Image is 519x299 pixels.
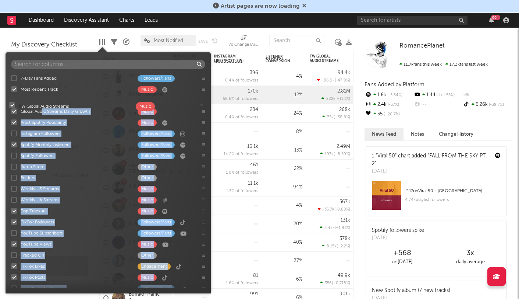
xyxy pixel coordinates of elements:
[325,281,332,285] span: 356
[405,187,501,195] div: # 47 on Viral 50 - [GEOGRAPHIC_DATA]
[226,281,258,285] span: 1.6 % of followers
[338,244,349,248] span: +2.2 %
[337,89,350,94] div: 2.81M
[333,281,349,285] span: +0.718 %
[336,79,349,83] span: -47.9 %
[321,96,350,101] div: ( )
[387,103,399,107] span: -37 %
[212,37,218,44] button: Undo the changes to the current view.
[322,79,335,83] span: -86.9k
[266,201,302,210] div: 4 %
[372,234,424,242] div: [DATE]
[138,186,157,192] div: Music
[138,219,175,226] div: Followers/Fans
[123,31,129,53] div: A&R Pipeline
[21,75,130,82] div: 7-Day Fans Added
[266,275,302,284] div: 6 %
[338,70,350,75] div: 94.4k
[21,197,130,204] div: Weekly UK Streams
[269,35,324,46] input: Search...
[372,152,490,168] div: 1 "Viral 50" chart added
[302,3,306,9] span: Dismiss
[404,128,431,140] button: Notes
[250,292,258,296] div: 991
[266,55,291,63] span: Listener Conversion
[339,107,350,112] div: 268k
[11,41,88,49] div: My Discovery Checklist
[248,181,258,186] div: 11.1k
[317,78,350,83] div: ( )
[138,208,157,215] div: Music
[399,62,488,67] span: 17.3k fans last week
[21,285,130,292] div: SoundCloud Followers
[21,153,130,159] div: Spotify Followers
[21,142,130,148] div: Spotify Monthly Listeners
[21,164,130,170] div: Jump Score
[320,281,350,285] div: ( )
[225,79,258,83] span: 0.4 % of followers
[413,100,462,109] div: --
[21,86,130,93] div: Most Recent Track
[325,152,334,156] span: 197k
[226,189,258,193] span: 1.3 % of followers
[365,128,404,140] button: News Feed
[21,108,130,115] div: Global Audio Streams Daily Growth
[21,274,130,281] div: TikTok Posts
[138,86,157,93] div: Music
[138,241,157,248] div: Music
[138,252,157,259] div: Other
[399,62,442,67] span: 11.7k fans this week
[337,97,349,101] span: +11.1 %
[59,13,114,28] a: Discovery Assistant
[357,16,468,25] input: Search for artists
[365,82,424,87] span: Fans Added by Platform
[139,13,163,28] a: Leads
[253,273,258,278] div: 81
[21,119,130,126] div: Artist Spotify Popularity
[368,258,436,267] div: on [DATE]
[327,244,337,248] span: 8.15k
[138,153,175,159] div: Followers/Fans
[340,236,350,241] div: 378k
[399,43,445,49] span: RomancePlanet
[250,70,258,75] div: 396
[138,142,175,148] div: Followers/Fans
[323,208,334,212] span: -35.7k
[114,13,139,28] a: Charts
[266,109,302,118] div: 24 %
[266,72,302,81] div: 4 %
[337,144,350,149] div: 2.49M
[366,181,506,216] a: #47onViral 50 - [GEOGRAPHIC_DATA]4.74kplaylist followers
[365,90,413,100] div: 1.6k
[335,152,349,156] span: +8.59 %
[383,112,400,117] span: +20.7 %
[266,164,302,173] div: 22 %
[491,15,500,20] div: 99 +
[365,109,413,119] div: 35
[436,249,504,258] div: 3 x
[138,164,157,170] div: Other
[365,100,413,109] div: 2.4k
[138,131,175,137] div: Followers/Fans
[221,3,300,9] span: Artist pages are now loading
[340,292,350,296] div: 901k
[386,93,402,97] span: -5.54 %
[138,230,175,237] div: Followers/Fans
[11,60,205,69] input: Search for columns...
[320,225,350,230] div: ( )
[405,195,501,204] div: 4.74k playlist followers
[327,115,334,119] span: 75k
[322,115,350,119] div: ( )
[438,93,455,97] span: +1.55 %
[324,226,335,230] span: 2.45k
[24,13,59,28] a: Dashboard
[250,107,258,112] div: 284
[154,38,183,43] span: Most Notified
[248,89,258,94] div: 170k
[247,144,258,149] div: 16.1k
[399,42,445,50] a: RomancePlanet
[138,274,157,281] div: Music
[138,197,157,204] div: Music
[340,199,350,204] div: 367k
[336,226,349,230] span: +1.91 %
